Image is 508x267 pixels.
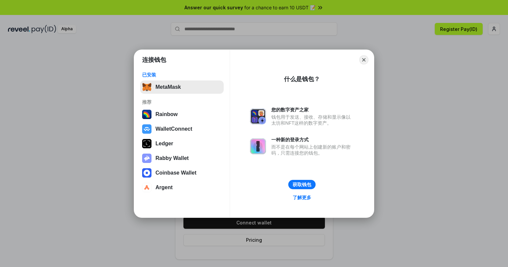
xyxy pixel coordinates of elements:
div: Argent [155,185,173,191]
img: svg+xml,%3Csvg%20width%3D%2228%22%20height%3D%2228%22%20viewBox%3D%220%200%2028%2028%22%20fill%3D... [142,168,151,178]
img: svg+xml,%3Csvg%20width%3D%2228%22%20height%3D%2228%22%20viewBox%3D%220%200%2028%2028%22%20fill%3D... [142,124,151,134]
img: svg+xml,%3Csvg%20width%3D%22120%22%20height%3D%22120%22%20viewBox%3D%220%200%20120%20120%22%20fil... [142,110,151,119]
div: WalletConnect [155,126,192,132]
button: 获取钱包 [288,180,316,189]
a: 了解更多 [289,193,315,202]
button: Argent [140,181,224,194]
img: svg+xml,%3Csvg%20xmlns%3D%22http%3A%2F%2Fwww.w3.org%2F2000%2Fsvg%22%20width%3D%2228%22%20height%3... [142,139,151,148]
div: 已安装 [142,72,222,78]
img: svg+xml,%3Csvg%20width%3D%2228%22%20height%3D%2228%22%20viewBox%3D%220%200%2028%2028%22%20fill%3D... [142,183,151,192]
button: Rainbow [140,108,224,121]
img: svg+xml,%3Csvg%20fill%3D%22none%22%20height%3D%2233%22%20viewBox%3D%220%200%2035%2033%22%20width%... [142,82,151,92]
h1: 连接钱包 [142,56,166,64]
div: 获取钱包 [293,182,311,188]
div: MetaMask [155,84,181,90]
button: MetaMask [140,80,224,94]
div: 一种新的登录方式 [271,137,354,143]
div: 而不是在每个网站上创建新的账户和密码，只需连接您的钱包。 [271,144,354,156]
div: Coinbase Wallet [155,170,196,176]
div: 了解更多 [293,195,311,200]
button: Ledger [140,137,224,150]
div: 钱包用于发送、接收、存储和显示像以太坊和NFT这样的数字资产。 [271,114,354,126]
img: svg+xml,%3Csvg%20xmlns%3D%22http%3A%2F%2Fwww.w3.org%2F2000%2Fsvg%22%20fill%3D%22none%22%20viewBox... [142,154,151,163]
button: Rabby Wallet [140,152,224,165]
button: Close [359,55,369,65]
img: svg+xml,%3Csvg%20xmlns%3D%22http%3A%2F%2Fwww.w3.org%2F2000%2Fsvg%22%20fill%3D%22none%22%20viewBox... [250,108,266,124]
img: svg+xml,%3Csvg%20xmlns%3D%22http%3A%2F%2Fwww.w3.org%2F2000%2Fsvg%22%20fill%3D%22none%22%20viewBox... [250,138,266,154]
div: Rainbow [155,111,178,117]
div: 推荐 [142,99,222,105]
div: Rabby Wallet [155,155,189,161]
div: 什么是钱包？ [284,75,320,83]
div: Ledger [155,141,173,147]
button: WalletConnect [140,122,224,136]
div: 您的数字资产之家 [271,107,354,113]
button: Coinbase Wallet [140,166,224,180]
